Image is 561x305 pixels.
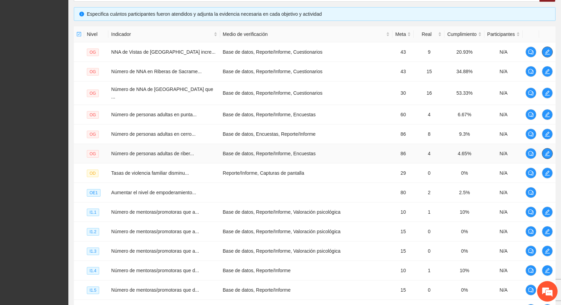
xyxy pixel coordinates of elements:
td: 2.5% [444,183,484,202]
td: N/A [484,261,523,280]
td: 29 [392,163,414,183]
td: 4.65% [444,144,484,163]
span: Estamos en línea. [40,91,94,160]
div: Especifica cuántos participantes fueron atendidos y adjunta la evidencia necesaria en cada objeti... [87,10,550,18]
button: edit [542,129,553,140]
th: Meta [392,26,414,42]
td: 60 [392,105,414,124]
button: comment [525,129,536,140]
span: edit [542,131,552,137]
td: Base de datos, Reporte/Informe, Encuestas [220,144,393,163]
button: edit [542,265,553,276]
button: comment [525,246,536,256]
td: 0 [414,280,444,300]
td: Base de datos, Reporte/Informe, Valoración psicológica [220,202,393,222]
span: OG [87,131,99,138]
th: Real [414,26,444,42]
td: 80 [392,183,414,202]
td: 2 [414,183,444,202]
td: N/A [484,42,523,62]
span: Número de mentoras/promotoras que a... [111,229,199,234]
button: edit [542,226,553,237]
button: comment [525,207,536,217]
td: 0 [414,163,444,183]
span: edit [542,170,552,176]
td: Base de datos, Reporte/Informe, Cuestionarios [220,42,393,62]
td: 0% [444,241,484,261]
button: comment [525,47,536,57]
span: edit [542,112,552,117]
td: 10% [444,261,484,280]
span: OD [87,170,98,177]
span: I1.3 [87,248,99,255]
span: Número de NNA de [GEOGRAPHIC_DATA] que ... [111,87,213,100]
button: edit [542,88,553,98]
td: 10% [444,202,484,222]
span: Participantes [487,30,515,38]
span: Tasas de violencia familiar disminu... [111,170,189,176]
span: Medio de verificación [223,30,385,38]
button: comment [525,226,536,237]
th: Nivel [84,26,108,42]
button: edit [542,66,553,77]
td: 86 [392,124,414,144]
td: 86 [392,144,414,163]
td: 0 [414,222,444,241]
th: Medio de verificación [220,26,393,42]
td: 9 [414,42,444,62]
span: edit [542,229,552,234]
span: Meta [395,30,406,38]
span: Número de personas adultas en cerro... [111,131,196,137]
td: N/A [484,163,523,183]
td: 43 [392,62,414,81]
span: OE1 [87,189,101,197]
button: edit [542,168,553,178]
td: Base de datos, Reporte/Informe, Valoración psicológica [220,222,393,241]
button: comment [525,109,536,120]
span: OG [87,49,99,56]
td: 10 [392,261,414,280]
span: Número de personas adultas en punta... [111,112,197,117]
td: 8 [414,124,444,144]
td: 43 [392,42,414,62]
span: edit [542,248,552,254]
span: edit [542,268,552,273]
button: edit [542,47,553,57]
th: Indicador [108,26,220,42]
button: comment [525,66,536,77]
span: Aumentar el nivel de empoderamiento... [111,190,196,195]
span: NNA de Vistas de [GEOGRAPHIC_DATA] incre... [111,49,215,55]
td: N/A [484,62,523,81]
td: N/A [484,183,523,202]
td: 9.3% [444,124,484,144]
span: Número de mentoras/promotoras que d... [111,268,199,273]
span: Indicador [111,30,212,38]
td: N/A [484,124,523,144]
td: 16 [414,81,444,105]
span: Número de mentoras/promotoras que a... [111,209,199,215]
button: edit [542,148,553,159]
button: comment [525,284,536,295]
button: comment [525,148,536,159]
span: edit [542,90,552,96]
span: I1.5 [87,287,99,294]
td: N/A [484,144,523,163]
span: OG [87,150,99,158]
td: 53.33% [444,81,484,105]
td: Base de datos, Reporte/Informe, Valoración psicológica [220,241,393,261]
button: edit [542,109,553,120]
th: Participantes [484,26,523,42]
button: comment [525,88,536,98]
span: edit [542,69,552,74]
td: 0% [444,222,484,241]
td: 0% [444,163,484,183]
span: OG [87,90,99,97]
td: 1 [414,261,444,280]
td: 6.67% [444,105,484,124]
div: Minimizar ventana de chat en vivo [112,3,129,20]
td: 15 [414,62,444,81]
td: Reporte/Informe, Capturas de pantalla [220,163,393,183]
span: I1.2 [87,228,99,236]
span: Número de mentoras/promotoras que a... [111,248,199,254]
span: OG [87,111,99,119]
